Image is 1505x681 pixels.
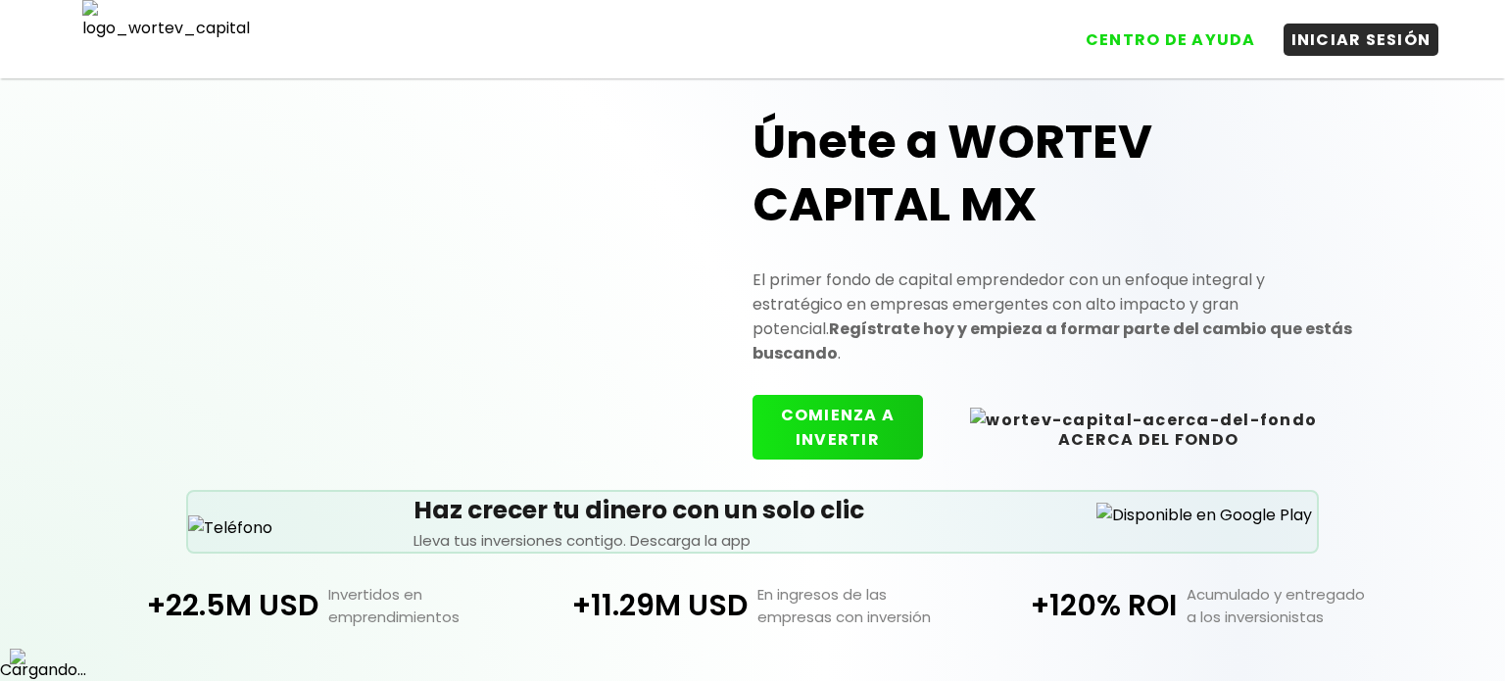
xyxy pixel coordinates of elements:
[1284,24,1439,56] button: INICIAR SESIÓN
[752,268,1354,365] p: El primer fondo de capital emprendedor con un enfoque integral y estratégico en empresas emergent...
[413,529,1091,552] p: Lleva tus inversiones contigo. Descarga la app
[752,395,923,460] button: COMIENZA A INVERTIR
[943,395,1354,460] button: ACERCA DEL FONDO
[1058,9,1264,56] a: CENTRO DE AYUDA
[1177,583,1396,628] p: Acumulado y entregado a los inversionistas
[318,583,538,628] p: Invertidos en emprendimientos
[1078,24,1264,56] button: CENTRO DE AYUDA
[109,583,318,628] p: +22.5M USD
[752,317,1352,365] strong: Regístrate hoy y empieza a formar parte del cambio que estás buscando
[413,492,1091,529] h5: Haz crecer tu dinero con un solo clic
[10,649,25,664] img: logos_whatsapp-icon.svg
[188,515,272,540] img: Teléfono
[967,583,1177,628] p: +120% ROI
[538,583,748,628] p: +11.29M USD
[970,408,1317,432] img: wortev-capital-acerca-del-fondo
[748,583,967,628] p: En ingresos de las empresas con inversión
[1264,9,1439,56] a: INICIAR SESIÓN
[1096,503,1312,542] img: Disponible en Google Play
[752,428,943,451] a: COMIENZA A INVERTIR
[752,111,1354,236] h1: Únete a WORTEV CAPITAL MX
